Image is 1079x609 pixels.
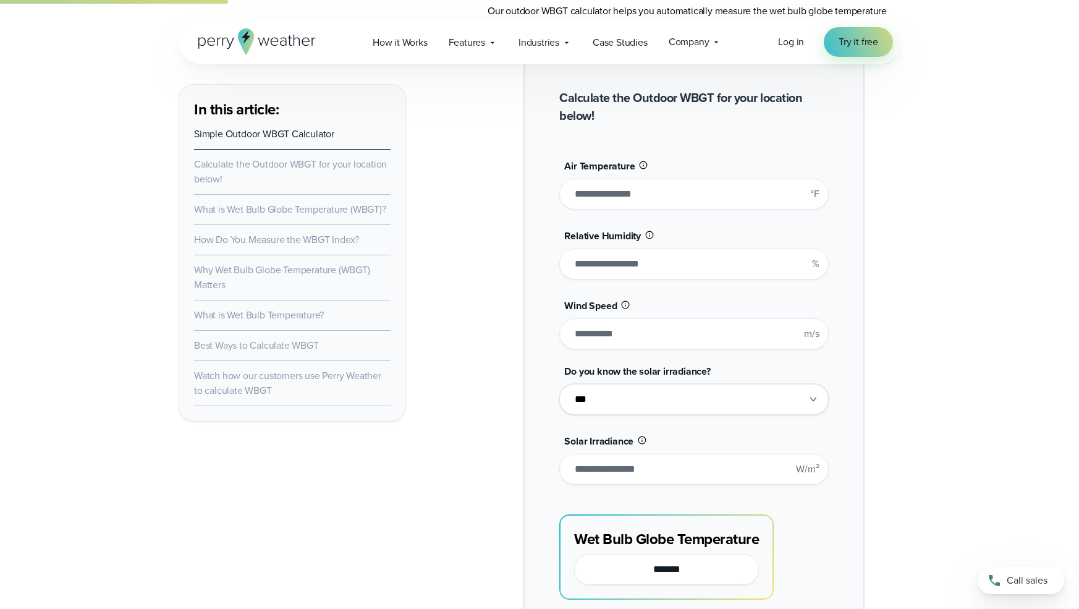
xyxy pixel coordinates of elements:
span: Relative Humidity [564,229,641,243]
span: Case Studies [593,35,648,50]
h2: Calculate the Outdoor WBGT for your location below! [559,89,828,125]
span: Wind Speed [564,299,617,313]
a: How it Works [362,30,438,55]
a: Watch how our customers use Perry Weather to calculate WBGT [194,368,381,398]
a: Call sales [978,567,1064,594]
p: Our outdoor WBGT calculator helps you automatically measure the wet bulb globe temperature quickl... [488,4,900,33]
a: Simple Outdoor WBGT Calculator [194,127,334,141]
span: Company [669,35,709,49]
span: Features [449,35,485,50]
a: Log in [778,35,804,49]
a: Why Wet Bulb Globe Temperature (WBGT) Matters [194,263,370,292]
a: Try it free [824,27,893,57]
span: Do you know the solar irradiance? [564,364,710,378]
span: Industries [518,35,559,50]
span: How it Works [373,35,428,50]
span: Air Temperature [564,159,635,173]
a: How Do You Measure the WBGT Index? [194,232,359,247]
a: Best Ways to Calculate WBGT [194,338,319,352]
a: What is Wet Bulb Globe Temperature (WBGT)? [194,202,386,216]
a: Case Studies [582,30,658,55]
a: Calculate the Outdoor WBGT for your location below! [194,157,387,186]
h3: In this article: [194,100,391,119]
span: Try it free [839,35,878,49]
span: Call sales [1007,573,1047,588]
span: Solar Irradiance [564,434,633,448]
a: What is Wet Bulb Temperature? [194,308,324,322]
